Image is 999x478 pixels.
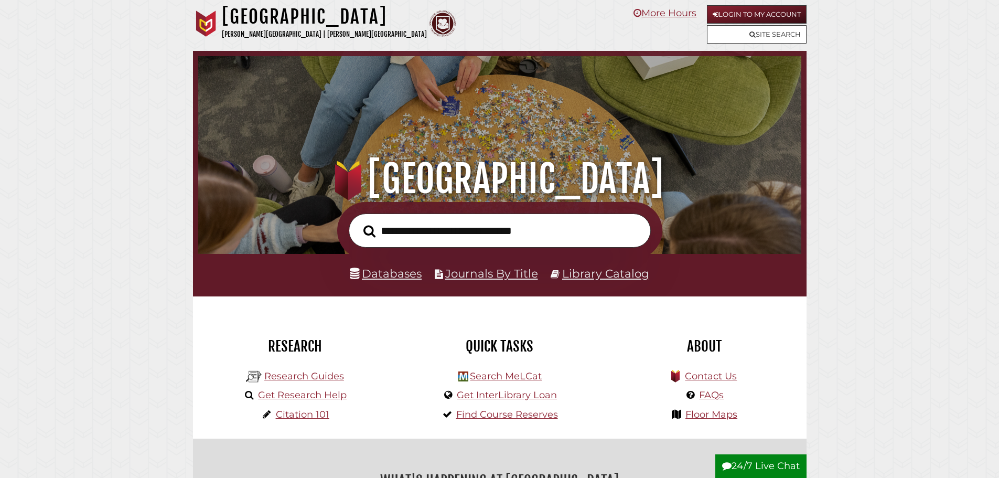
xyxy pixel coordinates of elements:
h1: [GEOGRAPHIC_DATA] [213,156,786,202]
a: Login to My Account [707,5,807,24]
a: Citation 101 [276,409,329,420]
a: Get InterLibrary Loan [457,389,557,401]
a: Get Research Help [258,389,347,401]
h2: About [610,337,799,355]
h2: Quick Tasks [405,337,594,355]
i: Search [363,225,375,238]
img: Calvin University [193,10,219,37]
a: Contact Us [685,370,737,382]
a: Journals By Title [445,267,538,280]
h1: [GEOGRAPHIC_DATA] [222,5,427,28]
a: Library Catalog [562,267,649,280]
button: Search [358,222,381,241]
img: Hekman Library Logo [458,371,468,381]
img: Hekman Library Logo [246,369,262,385]
img: Calvin Theological Seminary [429,10,456,37]
a: Research Guides [264,370,344,382]
a: Find Course Reserves [456,409,558,420]
a: Site Search [707,25,807,44]
p: [PERSON_NAME][GEOGRAPHIC_DATA] | [PERSON_NAME][GEOGRAPHIC_DATA] [222,28,427,40]
a: Floor Maps [685,409,737,420]
a: Search MeLCat [470,370,542,382]
a: Databases [350,267,422,280]
a: More Hours [633,7,696,19]
h2: Research [201,337,390,355]
a: FAQs [699,389,724,401]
